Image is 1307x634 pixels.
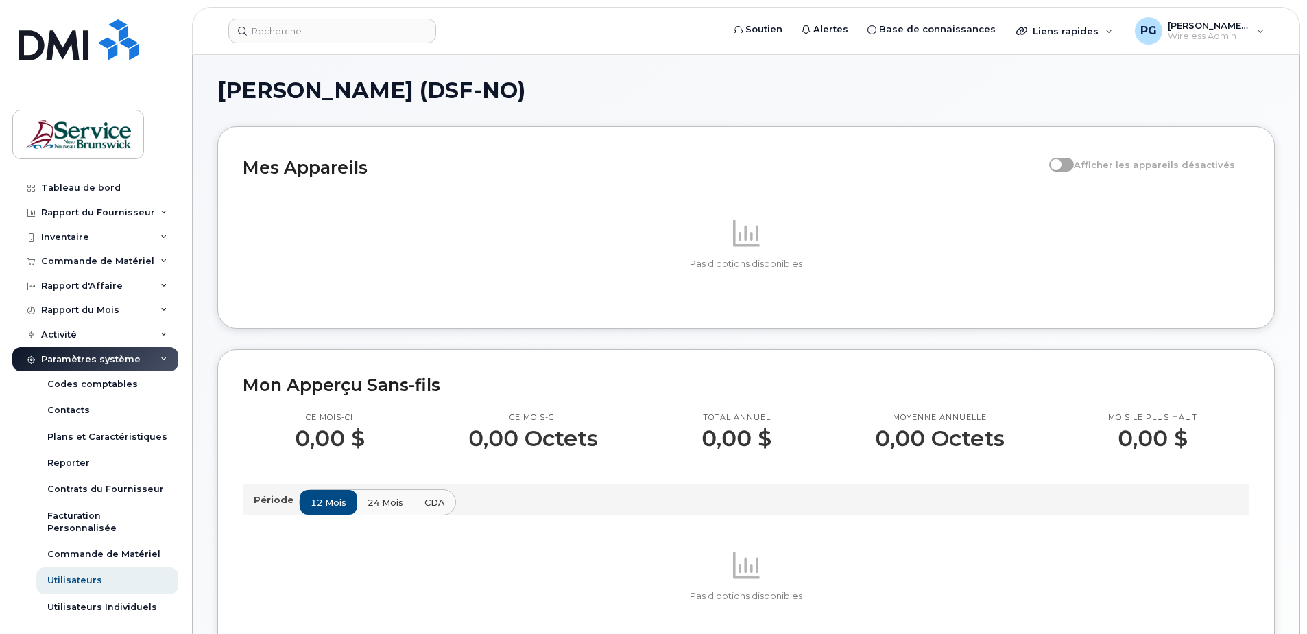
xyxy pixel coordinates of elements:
[243,157,1042,178] h2: Mes Appareils
[702,412,771,423] p: Total annuel
[243,590,1249,602] p: Pas d'options disponibles
[217,80,525,101] span: [PERSON_NAME] (DSF-NO)
[1074,159,1235,170] span: Afficher les appareils désactivés
[254,493,299,506] p: Période
[243,258,1249,270] p: Pas d'options disponibles
[243,375,1249,395] h2: Mon Apperçu Sans-fils
[368,496,403,509] span: 24 mois
[1108,412,1197,423] p: Mois le plus haut
[295,412,365,423] p: Ce mois-ci
[702,426,771,451] p: 0,00 $
[1108,426,1197,451] p: 0,00 $
[424,496,444,509] span: CDA
[875,426,1005,451] p: 0,00 Octets
[468,426,598,451] p: 0,00 Octets
[875,412,1005,423] p: Moyenne annuelle
[468,412,598,423] p: Ce mois-ci
[1049,152,1060,163] input: Afficher les appareils désactivés
[295,426,365,451] p: 0,00 $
